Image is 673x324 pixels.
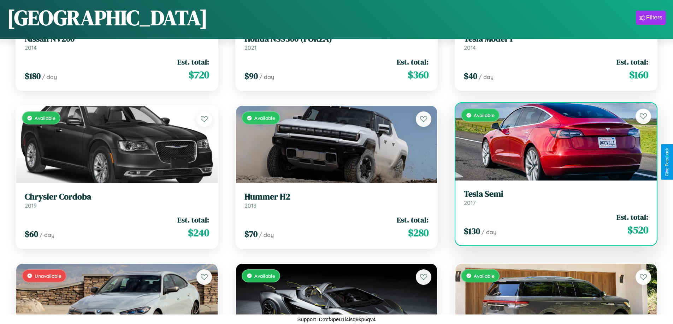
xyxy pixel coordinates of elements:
h3: Nissan NV200 [25,34,209,44]
a: Tesla Model Y2014 [464,34,648,51]
span: Unavailable [35,273,61,279]
span: Est. total: [616,57,648,67]
span: Available [474,273,495,279]
span: 2018 [244,202,256,209]
a: Hummer H22018 [244,192,429,209]
a: Tesla Semi2017 [464,189,648,206]
span: $ 90 [244,70,258,82]
p: Support ID: mf3peu1i4isq9kp6qv4 [297,314,376,324]
h3: Chrysler Cordoba [25,192,209,202]
span: $ 130 [464,225,480,237]
div: Give Feedback [665,148,669,176]
span: $ 40 [464,70,477,82]
span: Available [35,115,55,121]
span: $ 520 [627,223,648,237]
span: $ 70 [244,228,258,240]
span: $ 720 [189,68,209,82]
h3: Honda NSS300 (FORZA) [244,34,429,44]
span: Est. total: [177,215,209,225]
span: 2019 [25,202,37,209]
span: $ 360 [408,68,429,82]
span: / day [479,73,494,80]
span: Est. total: [397,57,429,67]
h1: [GEOGRAPHIC_DATA] [7,3,208,32]
span: / day [42,73,57,80]
span: Available [474,112,495,118]
a: Chrysler Cordoba2019 [25,192,209,209]
span: 2017 [464,199,476,206]
span: / day [40,231,54,238]
span: $ 240 [188,226,209,240]
span: $ 60 [25,228,38,240]
h3: Tesla Model Y [464,34,648,44]
span: Available [254,273,275,279]
span: $ 160 [629,68,648,82]
span: 2014 [464,44,476,51]
span: / day [259,231,274,238]
h3: Hummer H2 [244,192,429,202]
span: $ 280 [408,226,429,240]
span: / day [482,228,496,236]
span: 2014 [25,44,37,51]
h3: Tesla Semi [464,189,648,199]
button: Filters [636,11,666,25]
span: Est. total: [177,57,209,67]
span: Est. total: [616,212,648,222]
div: Filters [646,14,662,21]
span: 2021 [244,44,256,51]
span: Available [254,115,275,121]
span: $ 180 [25,70,41,82]
span: Est. total: [397,215,429,225]
a: Honda NSS300 (FORZA)2021 [244,34,429,51]
a: Nissan NV2002014 [25,34,209,51]
span: / day [259,73,274,80]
